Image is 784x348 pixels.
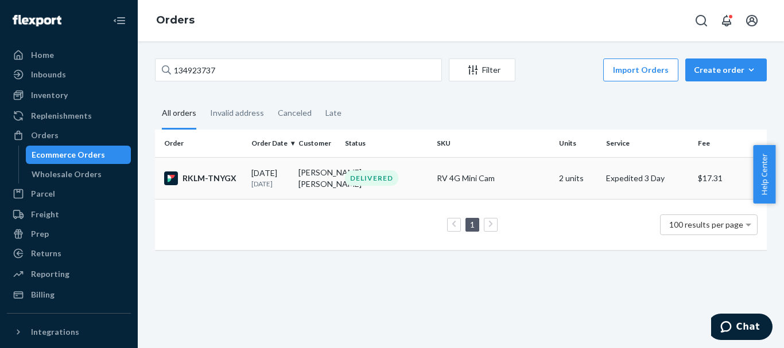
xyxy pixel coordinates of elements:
[7,65,131,84] a: Inbounds
[31,89,68,101] div: Inventory
[31,268,69,280] div: Reporting
[693,157,767,199] td: $17.31
[669,220,743,229] span: 100 results per page
[294,157,341,199] td: [PERSON_NAME] [PERSON_NAME]
[7,205,131,224] a: Freight
[298,138,336,148] div: Customer
[606,173,689,184] p: Expedited 3 Day
[155,58,442,81] input: Search orders
[31,130,59,141] div: Orders
[31,289,55,300] div: Billing
[251,179,289,189] p: [DATE]
[31,49,54,61] div: Home
[210,98,264,128] div: Invalid address
[7,107,131,125] a: Replenishments
[31,69,66,80] div: Inbounds
[247,130,294,157] th: Order Date
[7,265,131,283] a: Reporting
[26,165,131,183] a: Wholesale Orders
[31,228,49,240] div: Prep
[251,167,289,189] div: [DATE]
[694,64,758,76] div: Create order
[685,58,767,81] button: Create order
[7,286,131,304] a: Billing
[340,130,432,157] th: Status
[690,9,713,32] button: Open Search Box
[7,46,131,64] a: Home
[156,14,195,26] a: Orders
[31,188,55,200] div: Parcel
[554,130,601,157] th: Units
[554,157,601,199] td: 2 units
[7,225,131,243] a: Prep
[147,4,204,37] ol: breadcrumbs
[325,98,341,128] div: Late
[468,220,477,229] a: Page 1 is your current page
[31,209,59,220] div: Freight
[7,86,131,104] a: Inventory
[603,58,678,81] button: Import Orders
[449,64,515,76] div: Filter
[601,130,693,157] th: Service
[26,146,131,164] a: Ecommerce Orders
[693,130,767,157] th: Fee
[32,149,105,161] div: Ecommerce Orders
[108,9,131,32] button: Close Navigation
[432,130,554,157] th: SKU
[7,244,131,263] a: Returns
[345,170,398,186] div: DELIVERED
[437,173,550,184] div: RV 4G Mini Cam
[753,145,775,204] button: Help Center
[278,98,312,128] div: Canceled
[162,98,196,130] div: All orders
[155,130,247,157] th: Order
[164,171,242,185] div: RKLM-TNYGX
[449,58,515,81] button: Filter
[715,9,738,32] button: Open notifications
[32,169,102,180] div: Wholesale Orders
[31,326,79,338] div: Integrations
[7,323,131,341] button: Integrations
[7,185,131,203] a: Parcel
[31,248,61,259] div: Returns
[13,15,61,26] img: Flexport logo
[31,110,92,122] div: Replenishments
[740,9,763,32] button: Open account menu
[7,126,131,144] a: Orders
[711,314,773,342] iframe: Opens a widget where you can chat to one of our agents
